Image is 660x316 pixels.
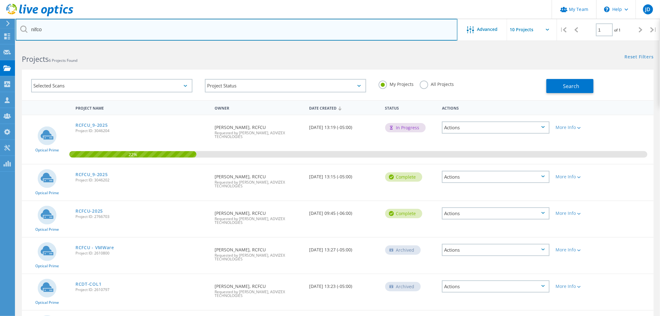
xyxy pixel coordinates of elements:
div: [DATE] 13:19 (-05:00) [306,115,382,136]
div: [PERSON_NAME], RCFCU [211,115,306,145]
span: Advanced [477,27,498,32]
div: [PERSON_NAME], RCFCU [211,238,306,267]
div: Complete [385,209,422,218]
span: Search [563,83,579,90]
div: [DATE] 09:45 (-06:00) [306,201,382,222]
div: | [647,19,660,41]
div: In Progress [385,123,426,132]
a: RCFCU - VMWare [75,245,114,250]
div: Actions [442,121,550,134]
div: Actions [442,207,550,220]
div: [PERSON_NAME], RCFCU [211,165,306,194]
div: Actions [442,244,550,256]
span: Optical Prime [35,148,59,152]
span: JD [645,7,651,12]
div: More Info [556,125,600,130]
div: [DATE] 13:15 (-05:00) [306,165,382,185]
span: Requested by [PERSON_NAME], ADVIZEX TECHNOLOGIES [215,131,303,139]
label: All Projects [420,81,454,86]
span: Requested by [PERSON_NAME], ADVIZEX TECHNOLOGIES [215,290,303,298]
a: Live Optics Dashboard [6,13,73,17]
div: Actions [439,102,553,113]
span: Project ID: 2610800 [75,251,208,255]
b: Projects [22,54,49,64]
div: Archived [385,282,421,291]
span: 6 Projects Found [49,58,77,63]
div: Project Status [205,79,366,92]
span: Project ID: 2610797 [75,288,208,292]
div: More Info [556,175,600,179]
a: RCDT-COL1 [75,282,101,286]
span: Requested by [PERSON_NAME], ADVIZEX TECHNOLOGIES [215,217,303,225]
div: Project Name [72,102,211,113]
div: More Info [556,211,600,215]
div: | [557,19,570,41]
span: Project ID: 3046204 [75,129,208,133]
span: Project ID: 2766703 [75,215,208,219]
button: Search [546,79,594,93]
span: Optical Prime [35,191,59,195]
a: RCFCU_9-2025 [75,123,108,127]
span: Optical Prime [35,264,59,268]
span: of 1 [614,27,621,33]
div: Status [382,102,439,113]
span: 22% [69,151,197,157]
a: RCFCU_9-2025 [75,172,108,177]
div: Actions [442,171,550,183]
span: Optical Prime [35,228,59,231]
div: Date Created [306,102,382,114]
span: Requested by [PERSON_NAME], ADVIZEX TECHNOLOGIES [215,254,303,261]
span: Requested by [PERSON_NAME], ADVIZEX TECHNOLOGIES [215,180,303,188]
span: Optical Prime [35,301,59,304]
input: Search projects by name, owner, ID, company, etc [16,19,458,41]
a: Reset Filters [625,55,654,60]
div: More Info [556,284,600,289]
div: More Info [556,248,600,252]
div: Selected Scans [31,79,192,92]
label: My Projects [379,81,414,86]
div: Owner [211,102,306,113]
div: Archived [385,245,421,255]
div: [PERSON_NAME], RCFCU [211,201,306,231]
div: Complete [385,172,422,182]
div: Actions [442,280,550,293]
svg: \n [604,7,610,12]
div: [DATE] 13:23 (-05:00) [306,274,382,295]
span: Project ID: 3046202 [75,178,208,182]
div: [PERSON_NAME], RCFCU [211,274,306,304]
div: [DATE] 13:27 (-05:00) [306,238,382,258]
a: RCFCU-2025 [75,209,103,213]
